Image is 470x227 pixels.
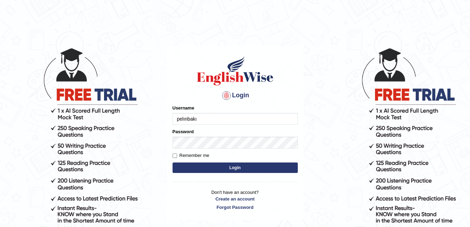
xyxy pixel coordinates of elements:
[173,152,209,159] label: Remember me
[173,128,194,135] label: Password
[173,162,298,173] button: Login
[173,90,298,101] h4: Login
[173,196,298,202] a: Create an account
[173,153,177,158] input: Remember me
[173,105,194,111] label: Username
[173,204,298,211] a: Forgot Password
[173,189,298,211] p: Don't have an account?
[196,55,275,86] img: Logo of English Wise sign in for intelligent practice with AI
